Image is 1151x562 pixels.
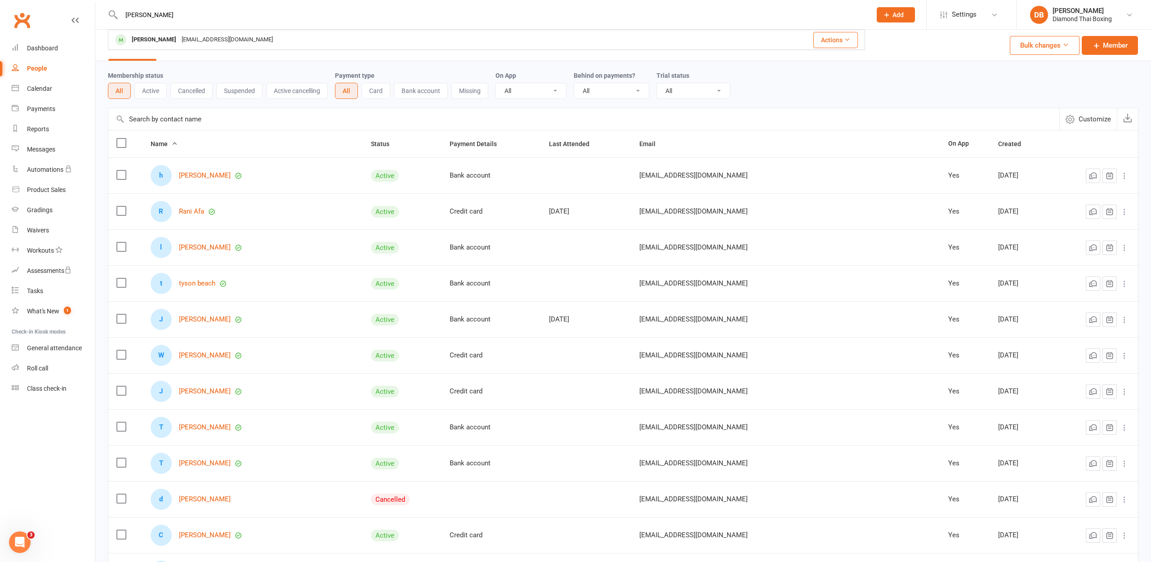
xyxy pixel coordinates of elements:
[151,140,178,147] span: Name
[12,338,95,358] a: General attendance kiosk mode
[12,261,95,281] a: Assessments
[179,208,204,215] a: Rani Afa
[27,247,54,254] div: Workouts
[27,186,66,193] div: Product Sales
[179,459,231,467] a: [PERSON_NAME]
[108,108,1059,130] input: Search by contact name
[495,72,516,79] label: On App
[12,241,95,261] a: Workouts
[813,32,858,48] button: Actions
[151,273,172,294] div: tyson
[549,208,623,215] div: [DATE]
[450,140,507,147] span: Payment Details
[371,278,399,290] div: Active
[371,530,399,541] div: Active
[549,316,623,323] div: [DATE]
[892,11,904,18] span: Add
[12,119,95,139] a: Reports
[27,365,48,372] div: Roll call
[639,239,748,256] span: [EMAIL_ADDRESS][DOMAIN_NAME]
[948,352,982,359] div: Yes
[27,125,49,133] div: Reports
[179,352,231,359] a: [PERSON_NAME]
[450,388,533,395] div: Credit card
[179,388,231,395] a: [PERSON_NAME]
[948,172,982,179] div: Yes
[12,358,95,379] a: Roll call
[998,140,1031,147] span: Created
[179,33,276,46] div: [EMAIL_ADDRESS][DOMAIN_NAME]
[27,166,63,173] div: Automations
[998,495,1048,503] div: [DATE]
[1059,108,1117,130] button: Customize
[64,307,71,314] span: 1
[108,83,131,99] button: All
[998,531,1048,539] div: [DATE]
[12,379,95,399] a: Class kiosk mode
[151,453,172,474] div: Taylah
[450,352,533,359] div: Credit card
[12,160,95,180] a: Automations
[639,138,665,149] button: Email
[179,244,231,251] a: [PERSON_NAME]
[639,203,748,220] span: [EMAIL_ADDRESS][DOMAIN_NAME]
[151,525,172,546] div: Callum
[27,45,58,52] div: Dashboard
[998,208,1048,215] div: [DATE]
[639,347,748,364] span: [EMAIL_ADDRESS][DOMAIN_NAME]
[27,344,82,352] div: General attendance
[27,308,59,315] div: What's New
[948,424,982,431] div: Yes
[998,424,1048,431] div: [DATE]
[27,85,52,92] div: Calendar
[27,65,47,72] div: People
[179,531,231,539] a: [PERSON_NAME]
[998,388,1048,395] div: [DATE]
[27,385,67,392] div: Class check-in
[179,424,231,431] a: [PERSON_NAME]
[151,381,172,402] div: Justin
[361,83,390,99] button: Card
[450,244,533,251] div: Bank account
[998,172,1048,179] div: [DATE]
[639,383,748,400] span: [EMAIL_ADDRESS][DOMAIN_NAME]
[371,350,399,361] div: Active
[998,459,1048,467] div: [DATE]
[179,495,231,503] a: [PERSON_NAME]
[450,138,507,149] button: Payment Details
[179,316,231,323] a: [PERSON_NAME]
[639,491,748,508] span: [EMAIL_ADDRESS][DOMAIN_NAME]
[549,138,599,149] button: Last Attended
[12,139,95,160] a: Messages
[948,244,982,251] div: Yes
[27,105,55,112] div: Payments
[948,280,982,287] div: Yes
[998,138,1031,149] button: Created
[948,459,982,467] div: Yes
[371,314,399,326] div: Active
[574,72,635,79] label: Behind on payments?
[12,220,95,241] a: Waivers
[450,424,533,431] div: Bank account
[656,72,689,79] label: Trial status
[998,280,1048,287] div: [DATE]
[151,309,172,330] div: James
[450,459,533,467] div: Bank account
[549,140,599,147] span: Last Attended
[639,526,748,544] span: [EMAIL_ADDRESS][DOMAIN_NAME]
[371,242,399,254] div: Active
[639,275,748,292] span: [EMAIL_ADDRESS][DOMAIN_NAME]
[27,531,35,539] span: 3
[948,388,982,395] div: Yes
[335,83,358,99] button: All
[639,311,748,328] span: [EMAIL_ADDRESS][DOMAIN_NAME]
[12,38,95,58] a: Dashboard
[371,494,410,505] div: Cancelled
[1030,6,1048,24] div: DB
[1010,36,1080,55] button: Bulk changes
[1079,114,1111,125] span: Customize
[450,280,533,287] div: Bank account
[266,83,328,99] button: Active cancelling
[27,227,49,234] div: Waivers
[394,83,448,99] button: Bank account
